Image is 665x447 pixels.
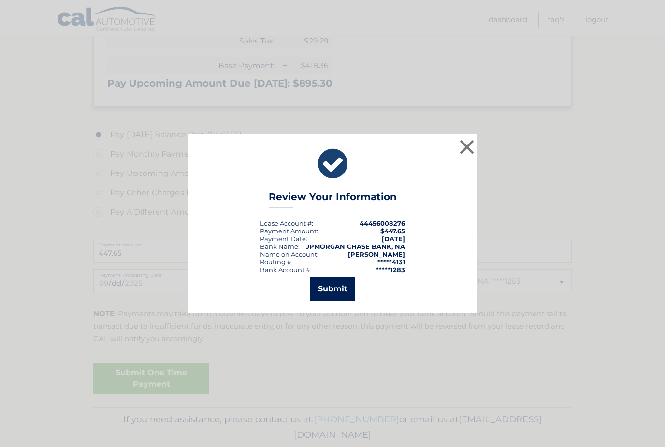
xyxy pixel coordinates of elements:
[260,227,318,235] div: Payment Amount:
[260,243,300,250] div: Bank Name:
[348,250,405,258] strong: [PERSON_NAME]
[260,266,312,274] div: Bank Account #:
[260,235,307,243] div: :
[380,227,405,235] span: $447.65
[260,219,313,227] div: Lease Account #:
[269,191,397,208] h3: Review Your Information
[306,243,405,250] strong: JPMORGAN CHASE BANK, NA
[310,277,355,301] button: Submit
[260,235,306,243] span: Payment Date
[260,250,318,258] div: Name on Account:
[360,219,405,227] strong: 44456008276
[260,258,293,266] div: Routing #:
[457,137,477,157] button: ×
[382,235,405,243] span: [DATE]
